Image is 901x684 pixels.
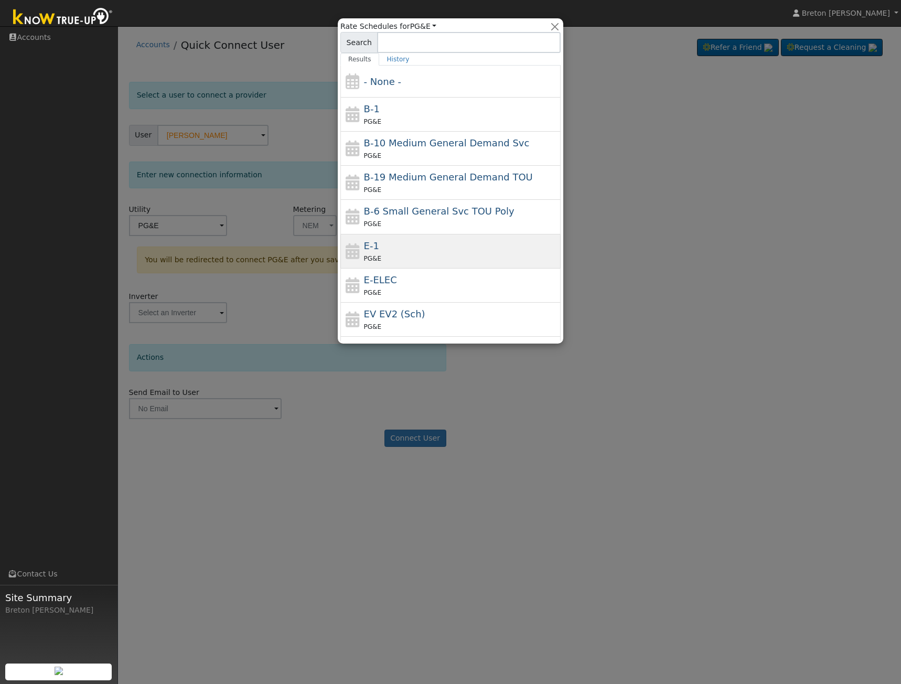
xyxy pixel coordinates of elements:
a: PG&E [410,22,437,30]
span: PG&E [364,289,381,296]
span: PG&E [364,323,381,330]
span: Site Summary [5,591,112,605]
span: PG&E [364,255,381,262]
span: B-10 Medium General Demand Service (Primary Voltage) [364,137,530,148]
span: Electric Vehicle EV2 (Sch) [364,308,425,319]
div: Breton [PERSON_NAME] [5,605,112,616]
span: PG&E [364,118,381,125]
img: Know True-Up [8,6,118,29]
span: Search [340,32,378,53]
span: Rate Schedules for [340,21,436,32]
span: PG&E [364,152,381,159]
span: B-1 [364,103,380,114]
span: B-6 Small General Service TOU Poly Phase [364,206,514,217]
span: Breton [PERSON_NAME] [802,9,890,17]
a: History [379,53,417,66]
span: B-19 Medium General Demand TOU (Secondary) Mandatory [364,172,533,183]
span: E-1 [364,240,379,251]
img: retrieve [55,667,63,675]
span: PG&E [364,220,381,228]
a: Results [340,53,379,66]
span: - None - [364,76,401,87]
span: E-ELEC [364,274,397,285]
span: PG&E [364,186,381,194]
